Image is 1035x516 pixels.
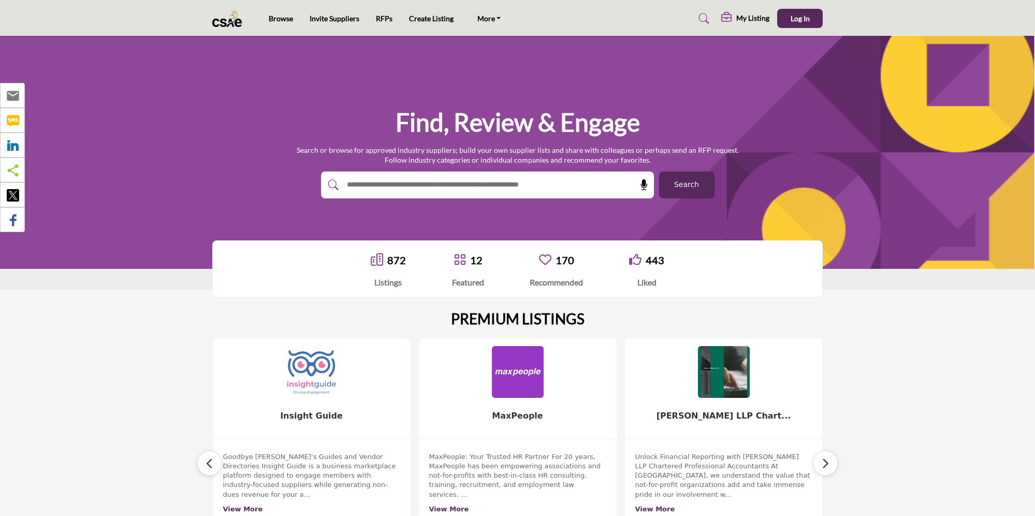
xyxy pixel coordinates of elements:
a: Go to Recommended [539,253,551,267]
a: Create Listing [409,14,454,23]
h2: PREMIUM LISTINGS [451,310,585,328]
a: Insight Guide [280,411,343,421]
a: View More [223,505,263,513]
a: More [470,11,508,26]
a: MaxPeople [492,411,543,421]
button: Search [659,171,715,198]
a: View More [429,505,469,513]
span: Log In [791,14,810,23]
a: 12 [470,254,483,266]
a: Browse [269,14,293,23]
img: Kriens-LaRose LLP Chart... [698,346,750,398]
b: Kriens-LaRose LLP Chart... [657,411,791,421]
div: Featured [452,276,484,289]
div: Liked [629,276,664,289]
h1: Find, Review & Engage [396,106,640,138]
a: 872 [387,254,406,266]
a: 170 [556,254,574,266]
img: MaxPeople [492,346,544,398]
a: 443 [646,254,664,266]
a: Invite Suppliers [310,14,359,23]
h5: My Listing [736,13,769,23]
div: Recommended [530,276,583,289]
p: Search or browse for approved industry suppliers; build your own supplier lists and share with co... [297,145,739,165]
a: Search [689,10,716,27]
a: View More [635,505,675,513]
div: Listings [371,276,406,289]
a: Go to Featured [454,253,466,267]
img: Insight Guide [286,346,338,398]
div: My Listing [721,12,769,25]
span: Search [674,179,699,190]
a: RFPs [376,14,392,23]
a: [PERSON_NAME] LLP Chart... [657,411,791,421]
img: Site Logo [212,10,247,27]
button: Log In [777,9,823,28]
i: Go to Liked [629,253,642,266]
